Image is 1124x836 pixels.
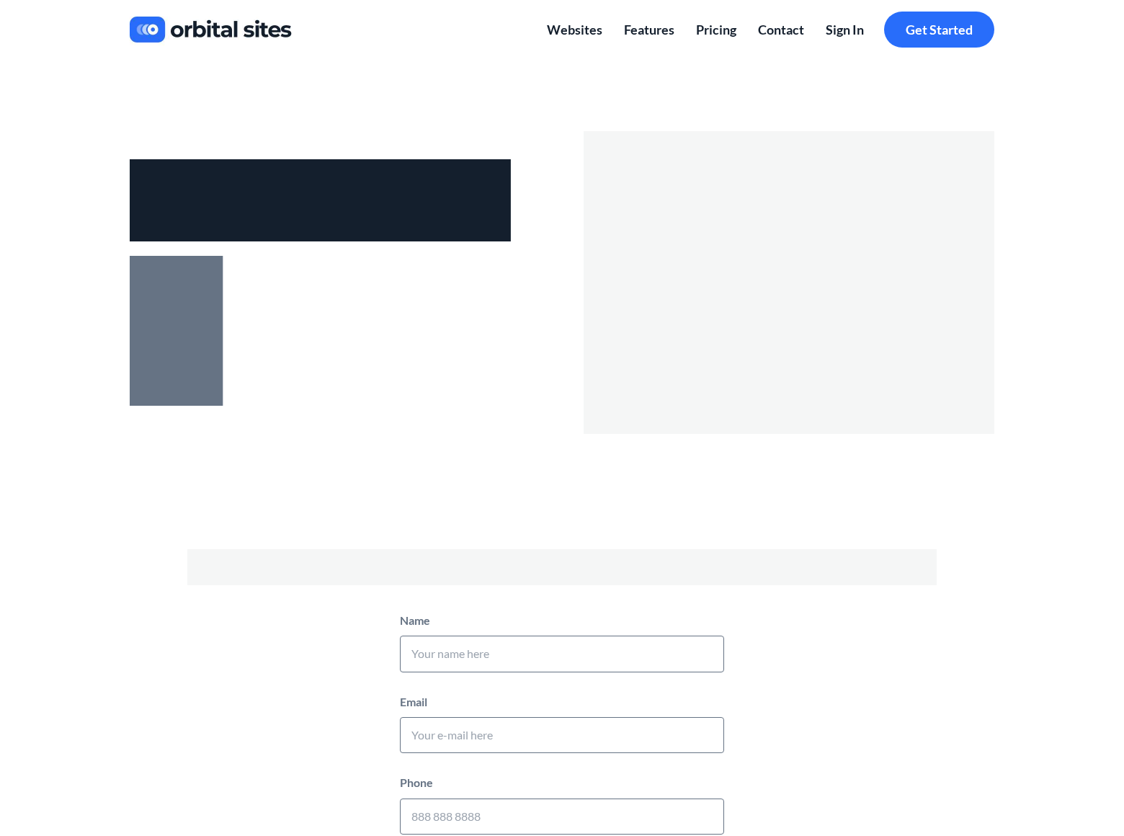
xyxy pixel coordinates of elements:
[536,12,613,48] a: Websites
[826,22,864,37] span: Sign In
[400,695,427,708] label: Email
[400,775,433,789] label: Phone
[400,636,724,672] input: Your name here
[400,613,430,627] label: Name
[758,22,804,37] span: Contact
[884,12,994,48] a: Get Started
[624,22,674,37] span: Features
[547,22,602,37] span: Websites
[130,11,292,48] img: a830013a-b469-4526-b329-771b379920ab.jpg
[187,549,937,585] p: Send us a message
[584,131,994,434] img: 1c9e7b5c-6ea6-4802-a086-9ce81e6f1ecc.jpg
[906,22,973,37] span: Get Started
[400,717,724,753] input: Your e-mail here
[400,799,724,835] input: 888 888 8888
[747,12,815,48] a: Contact
[613,12,685,48] a: Features
[815,12,875,48] a: Sign In
[696,22,736,37] span: Pricing
[685,12,747,48] a: Pricing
